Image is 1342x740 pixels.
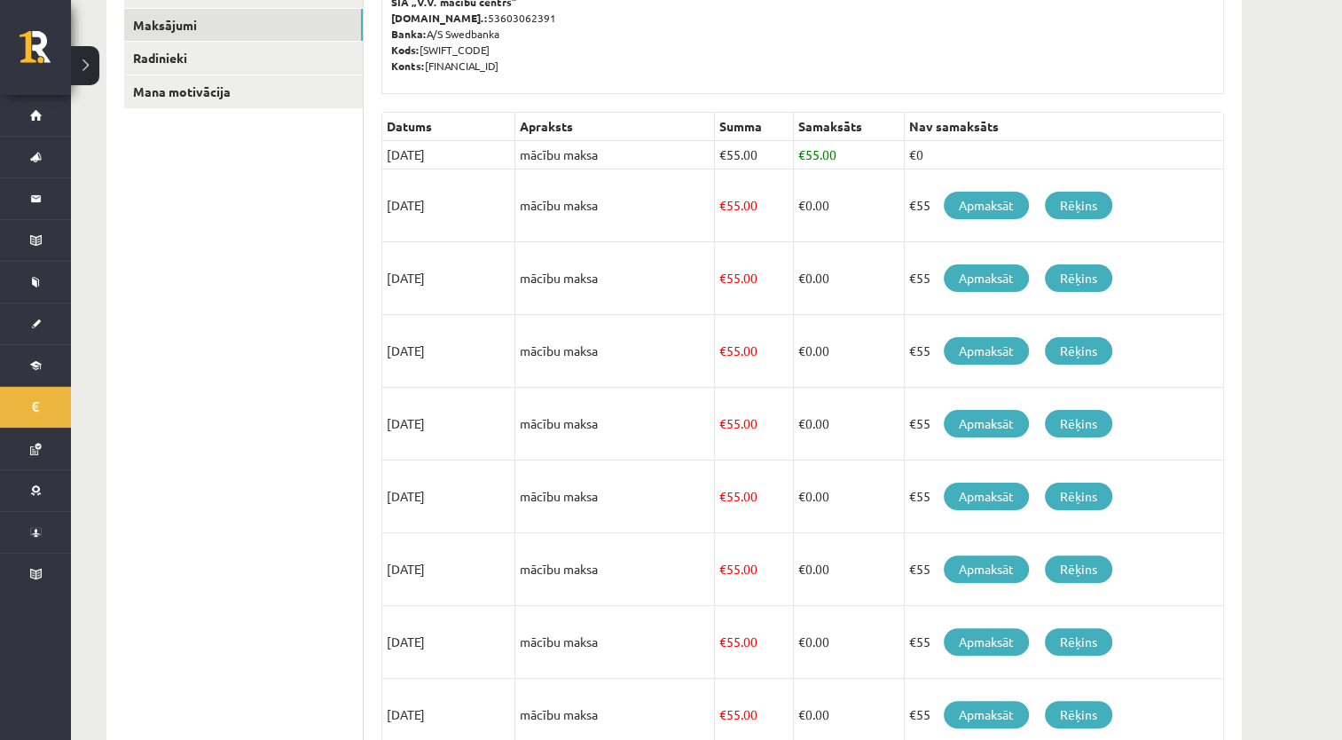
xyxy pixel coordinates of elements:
td: 55.00 [715,461,794,533]
span: € [719,270,726,286]
td: mācību maksa [515,141,715,169]
th: Nav samaksāts [904,113,1223,141]
td: €55 [904,242,1223,315]
td: [DATE] [382,169,515,242]
span: € [719,561,726,577]
td: 55.00 [715,388,794,461]
th: Summa [715,113,794,141]
td: mācību maksa [515,169,715,242]
span: € [798,342,805,358]
th: Apraksts [515,113,715,141]
td: 55.00 [715,606,794,679]
span: € [798,415,805,431]
span: € [719,706,726,722]
a: Rēķins [1045,701,1112,728]
td: [DATE] [382,533,515,606]
a: Rēķins [1045,628,1112,656]
b: Kods: [391,43,420,57]
span: € [719,488,726,504]
td: €55 [904,388,1223,461]
a: Apmaksāt [944,628,1029,656]
td: mācību maksa [515,461,715,533]
a: Apmaksāt [944,555,1029,583]
span: € [798,197,805,213]
th: Samaksāts [793,113,904,141]
span: € [798,270,805,286]
td: €55 [904,461,1223,533]
a: Radinieki [124,42,363,75]
span: € [798,561,805,577]
span: € [798,488,805,504]
td: [DATE] [382,242,515,315]
td: 0.00 [793,315,904,388]
td: 0.00 [793,461,904,533]
span: € [798,634,805,649]
a: Rēķins [1045,337,1112,365]
td: [DATE] [382,606,515,679]
td: 0.00 [793,242,904,315]
td: 55.00 [793,141,904,169]
span: € [719,342,726,358]
a: Rēķins [1045,410,1112,437]
a: Apmaksāt [944,337,1029,365]
td: €55 [904,606,1223,679]
td: €0 [904,141,1223,169]
td: 0.00 [793,169,904,242]
b: Banka: [391,27,427,41]
td: [DATE] [382,315,515,388]
span: € [798,146,805,162]
td: mācību maksa [515,315,715,388]
a: Apmaksāt [944,192,1029,219]
td: 0.00 [793,388,904,461]
td: €55 [904,315,1223,388]
span: € [798,706,805,722]
span: € [719,197,726,213]
b: [DOMAIN_NAME].: [391,11,488,25]
a: Apmaksāt [944,483,1029,510]
a: Apmaksāt [944,701,1029,728]
td: 0.00 [793,606,904,679]
a: Maksājumi [124,9,363,42]
td: 55.00 [715,533,794,606]
td: mācību maksa [515,533,715,606]
a: Mana motivācija [124,75,363,108]
td: 55.00 [715,141,794,169]
td: [DATE] [382,388,515,461]
span: € [719,415,726,431]
td: mācību maksa [515,606,715,679]
td: 55.00 [715,169,794,242]
a: Rēķins [1045,483,1112,510]
td: 55.00 [715,315,794,388]
span: € [719,634,726,649]
a: Apmaksāt [944,410,1029,437]
b: Konts: [391,59,425,73]
a: Rīgas 1. Tālmācības vidusskola [20,31,71,75]
td: €55 [904,533,1223,606]
td: 55.00 [715,242,794,315]
span: € [719,146,726,162]
td: mācību maksa [515,242,715,315]
a: Rēķins [1045,555,1112,583]
a: Apmaksāt [944,264,1029,292]
a: Rēķins [1045,264,1112,292]
td: [DATE] [382,461,515,533]
td: [DATE] [382,141,515,169]
td: €55 [904,169,1223,242]
td: mācību maksa [515,388,715,461]
a: Rēķins [1045,192,1112,219]
th: Datums [382,113,515,141]
td: 0.00 [793,533,904,606]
